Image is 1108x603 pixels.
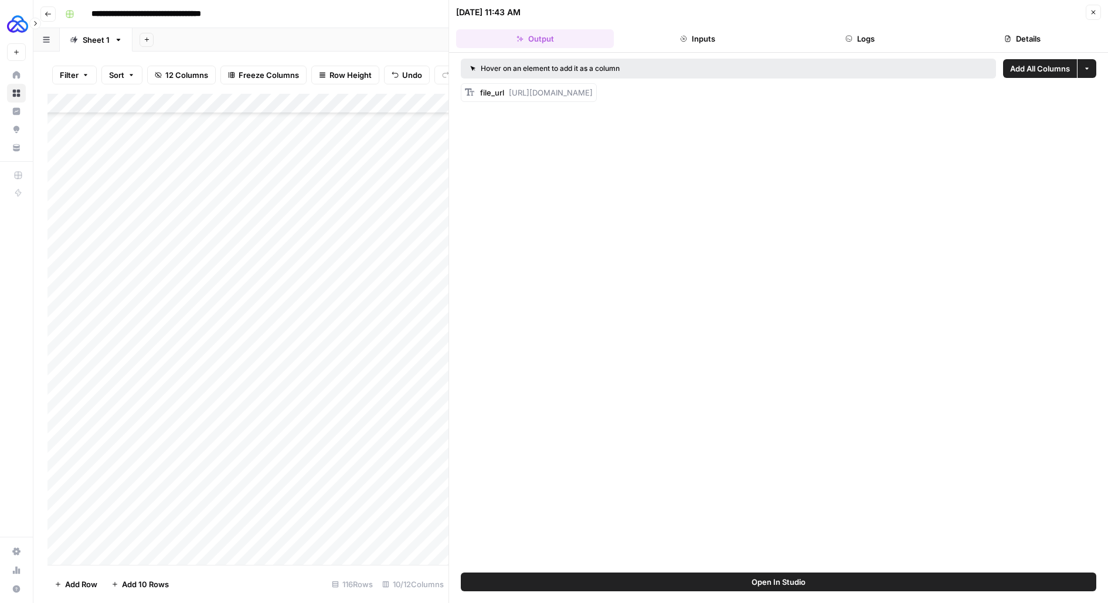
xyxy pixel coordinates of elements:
button: Row Height [311,66,379,84]
a: Your Data [7,138,26,157]
span: Row Height [329,69,372,81]
button: Workspace: AUQ [7,9,26,39]
button: Inputs [618,29,776,48]
img: AUQ Logo [7,13,28,35]
button: Open In Studio [461,573,1096,591]
a: Browse [7,84,26,103]
div: 10/12 Columns [378,575,448,594]
div: Sheet 1 [83,34,110,46]
div: Hover on an element to add it as a column [470,63,803,74]
button: Sort [101,66,142,84]
a: Insights [7,102,26,121]
div: [DATE] 11:43 AM [456,6,521,18]
span: Freeze Columns [239,69,299,81]
a: Settings [7,542,26,561]
span: 12 Columns [165,69,208,81]
span: Add 10 Rows [122,578,169,590]
span: Filter [60,69,79,81]
span: Sort [109,69,124,81]
button: Logs [781,29,939,48]
span: [URL][DOMAIN_NAME] [509,88,593,97]
a: Usage [7,561,26,580]
button: Output [456,29,614,48]
div: 116 Rows [327,575,378,594]
a: Opportunities [7,120,26,139]
span: Undo [402,69,422,81]
span: Open In Studio [752,576,805,588]
button: Add 10 Rows [104,575,176,594]
button: Details [943,29,1101,48]
span: file_url [480,88,504,97]
button: Add Row [47,575,104,594]
button: Filter [52,66,97,84]
a: Sheet 1 [60,28,132,52]
span: Add Row [65,578,97,590]
button: Freeze Columns [220,66,307,84]
button: Undo [384,66,430,84]
button: Help + Support [7,580,26,598]
button: Add All Columns [1003,59,1077,78]
button: 12 Columns [147,66,216,84]
a: Home [7,66,26,84]
span: Add All Columns [1010,63,1070,74]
